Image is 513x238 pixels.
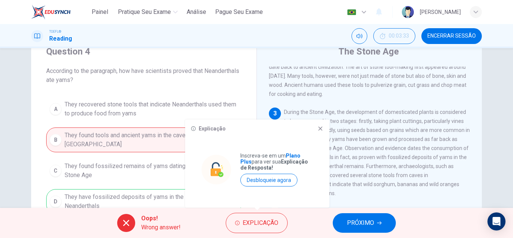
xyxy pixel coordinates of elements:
[46,67,241,85] span: According to the paragraph, how have scientists proved that Neanderthals ate yams?
[240,159,308,171] strong: Explicação de Resposta!
[352,28,367,44] div: Silenciar
[118,8,171,17] span: Pratique seu exame
[199,126,226,132] h6: Explicação
[402,6,414,18] img: Profile picture
[240,153,300,165] strong: Plano Plus
[240,174,297,186] button: Desbloqueie agora
[338,45,399,58] h4: The Stone Age
[243,218,278,228] span: Explicação
[215,8,263,17] span: Pague Seu Exame
[49,29,61,34] span: TOEFL®
[31,5,71,20] img: EduSynch logo
[49,34,72,43] h1: Reading
[141,223,181,232] span: Wrong answer!
[269,37,466,97] span: The vast caverns of Lascaux, discovered in [DATE], reveal the earliest human works of art. Along ...
[427,33,476,39] span: Encerrar Sessão
[389,33,409,39] span: 00:03:33
[187,8,206,17] span: Análise
[487,212,505,230] div: Open Intercom Messenger
[373,28,415,44] div: Esconder
[46,45,241,58] h4: Question 4
[420,8,461,17] div: [PERSON_NAME]
[269,109,470,196] span: During the Stone Age, the development of domesticated plants is considered to have occurred in tw...
[92,8,108,17] span: Painel
[347,218,374,228] span: PRÓXIMO
[141,214,181,223] span: Oops!
[347,9,356,15] img: pt
[240,153,313,171] p: Inscreva-se em um para ver sua
[269,108,281,120] div: 3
